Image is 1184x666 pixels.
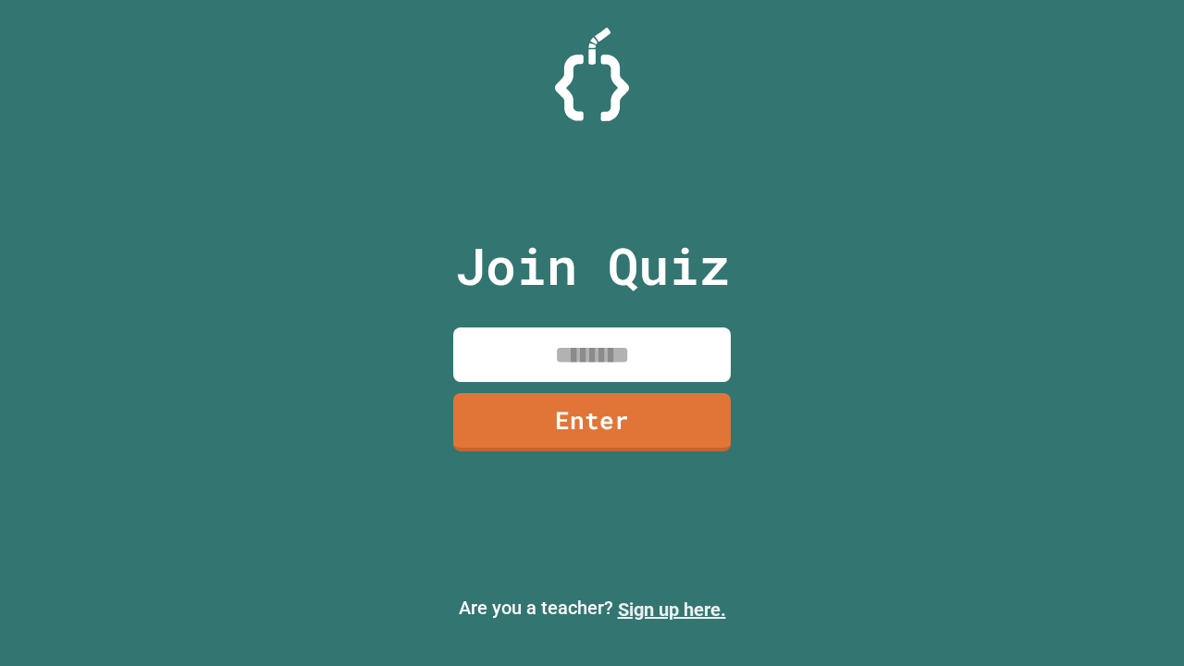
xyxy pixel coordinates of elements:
a: Enter [453,393,731,451]
a: Sign up here. [618,598,726,621]
img: Logo.svg [555,28,629,121]
iframe: chat widget [1030,512,1165,590]
p: Are you a teacher? [15,594,1169,623]
p: Join Quiz [455,228,730,304]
